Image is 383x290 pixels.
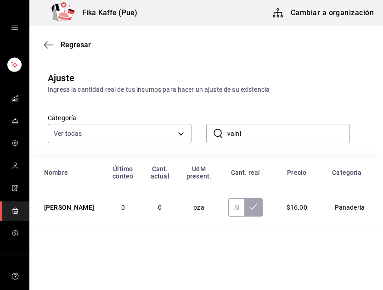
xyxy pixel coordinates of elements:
[29,228,107,269] td: Esencia de vainilla
[61,40,91,49] span: Regresar
[29,187,107,228] td: [PERSON_NAME]
[320,187,383,228] td: Panaderia
[227,124,350,143] input: Buscar nombre de insumo
[287,204,307,211] span: $16.00
[326,169,368,176] div: Categoría
[11,24,18,31] button: open drawer
[44,169,101,176] div: Nombre
[75,7,137,18] h3: Fika Kaffe (Pue)
[223,169,268,176] div: Cant. real
[186,165,212,180] div: UdM present.
[158,204,162,211] span: 0
[54,129,82,138] span: Ver todas
[228,198,244,217] input: Sin ajuste
[48,85,365,95] div: Ingresa la cantidad real de tus insumos para hacer un ajuste de su existencia
[44,40,91,49] button: Regresar
[48,71,74,85] div: Ajuste
[48,115,191,121] label: Categoría
[180,228,217,269] td: lt
[320,228,383,269] td: Abarrotes
[180,187,217,228] td: pza
[121,204,125,211] span: 0
[279,169,315,176] div: Precio
[112,165,134,180] div: Último conteo
[145,165,175,180] div: Cant. actual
